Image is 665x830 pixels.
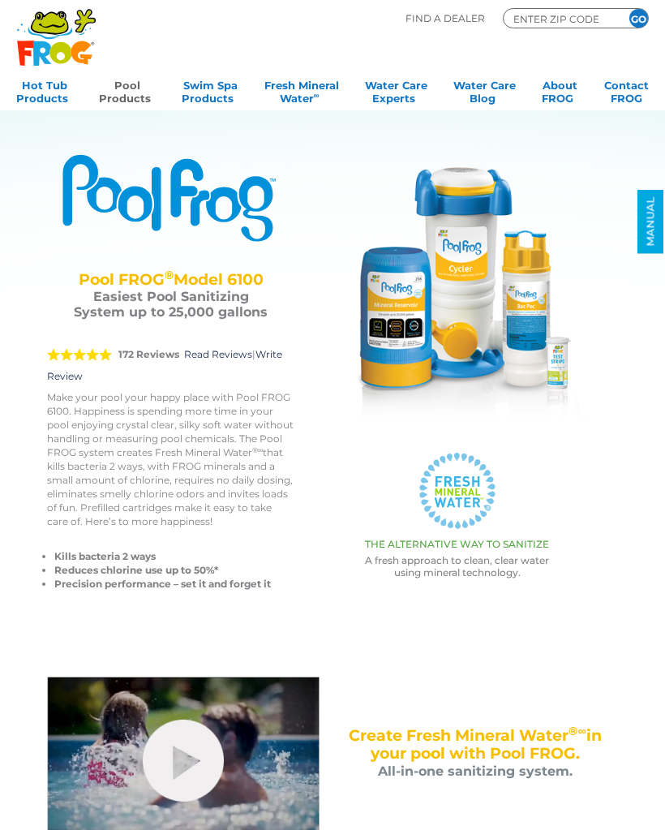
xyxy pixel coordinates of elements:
[512,11,609,26] input: Zip Code Form
[54,563,294,577] li: Reduces chlorine use up to 50%*
[54,549,294,563] li: Kills bacteria 2 ways
[47,677,320,830] img: flippin-frog-video-still
[365,74,427,106] a: Water CareExperts
[54,577,294,591] li: Precision performance – set it and forget it
[165,268,174,282] sup: ®
[378,763,573,779] span: All-in-one sanitizing system.
[67,289,274,320] h3: Easiest Pool Sanitizing System up to 25,000 gallons
[99,74,156,106] a: PoolProducts
[67,271,274,289] h2: Pool FROG Model 6100
[320,554,594,578] p: A fresh approach to clean, clear water using mineral technology.
[629,9,648,28] input: GO
[252,445,263,454] sup: ®∞
[47,390,294,528] p: Make your pool your happy place with Pool FROG 6100. Happiness is spending more time in your pool...
[405,8,485,28] p: Find A Dealer
[47,348,112,361] span: 5
[118,348,179,360] strong: 172 Reviews
[264,74,339,106] a: Fresh MineralWater∞
[542,74,578,106] a: AboutFROG
[320,539,594,550] h3: THE ALTERNATIVE WAY TO SANITIZE
[16,74,73,106] a: Hot TubProducts
[604,74,649,106] a: ContactFROG
[637,190,663,254] a: MANUAL
[47,327,294,390] div: |
[314,91,320,100] sup: ∞
[453,74,516,106] a: Water CareBlog
[182,74,238,106] a: Swim SpaProducts
[184,348,252,360] a: Read Reviews
[568,724,586,738] sup: ®∞
[349,726,601,763] span: Create Fresh Mineral Water in your pool with Pool FROG.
